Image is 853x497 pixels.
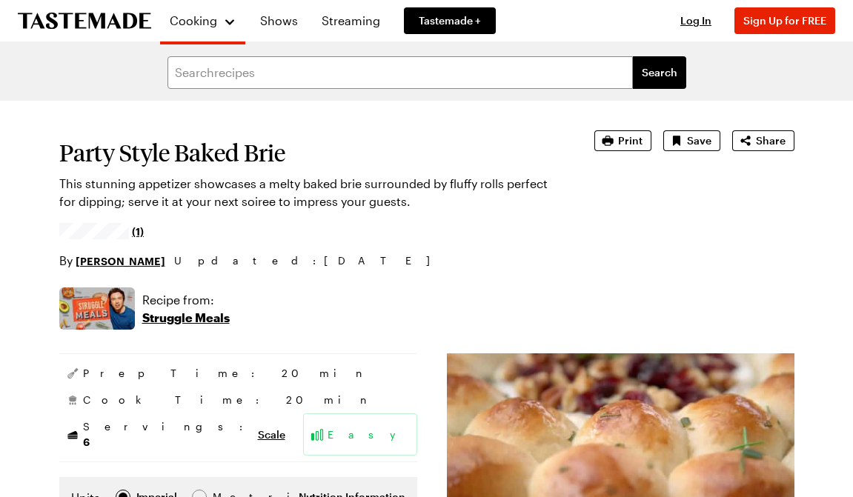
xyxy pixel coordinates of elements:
[18,13,151,30] a: To Tastemade Home Page
[419,13,481,28] span: Tastemade +
[687,133,711,148] span: Save
[680,14,711,27] span: Log In
[732,130,794,151] button: Share
[83,393,372,407] span: Cook Time: 20 min
[663,130,720,151] button: Save recipe
[404,7,496,34] a: Tastemade +
[328,427,411,442] span: Easy
[633,56,686,89] button: filters
[169,6,236,36] button: Cooking
[642,65,677,80] span: Search
[174,253,445,269] span: Updated : [DATE]
[83,434,90,448] span: 6
[59,287,135,330] img: Show where recipe is used
[666,13,726,28] button: Log In
[743,14,826,27] span: Sign Up for FREE
[132,224,144,239] span: (1)
[142,291,230,309] p: Recipe from:
[170,13,217,27] span: Cooking
[594,130,651,151] button: Print
[76,253,165,269] a: [PERSON_NAME]
[142,291,230,327] a: Recipe from:Struggle Meals
[258,427,285,442] button: Scale
[59,175,553,210] p: This stunning appetizer showcases a melty baked brie surrounded by fluffy rolls perfect for dippi...
[83,366,368,381] span: Prep Time: 20 min
[142,309,230,327] p: Struggle Meals
[59,225,145,237] a: 5/5 stars from 1 reviews
[734,7,835,34] button: Sign Up for FREE
[618,133,643,148] span: Print
[59,139,553,166] h1: Party Style Baked Brie
[59,252,165,270] p: By
[83,419,250,450] span: Servings:
[756,133,786,148] span: Share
